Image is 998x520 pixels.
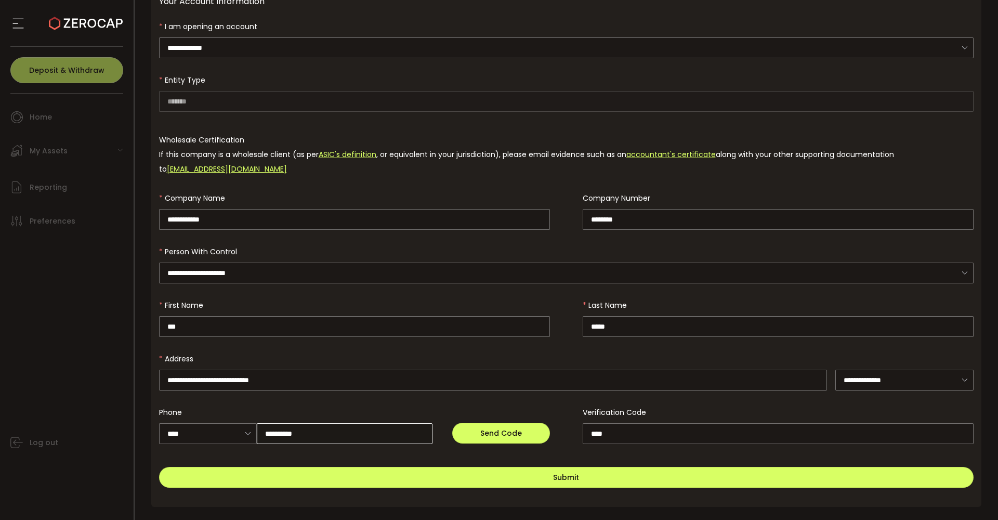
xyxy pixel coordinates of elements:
a: accountant's certificate [626,149,716,160]
div: Phone [159,402,550,423]
span: Submit [553,472,579,483]
span: My Assets [30,144,68,159]
a: ASIC's definition [319,149,376,160]
label: Address [159,354,200,364]
span: Reporting [30,180,67,195]
span: Home [30,110,52,125]
a: [EMAIL_ADDRESS][DOMAIN_NAME] [167,164,287,174]
span: Log out [30,435,58,450]
button: Send Code [452,423,550,444]
button: Submit [159,467,974,488]
span: Verification Code [583,407,646,418]
span: Deposit & Withdraw [29,67,104,74]
button: Deposit & Withdraw [10,57,123,83]
span: Preferences [30,214,75,229]
div: Wholesale Certification If this company is a wholesale client (as per , or equivalent in your jur... [159,133,974,176]
span: Send Code [480,428,522,438]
